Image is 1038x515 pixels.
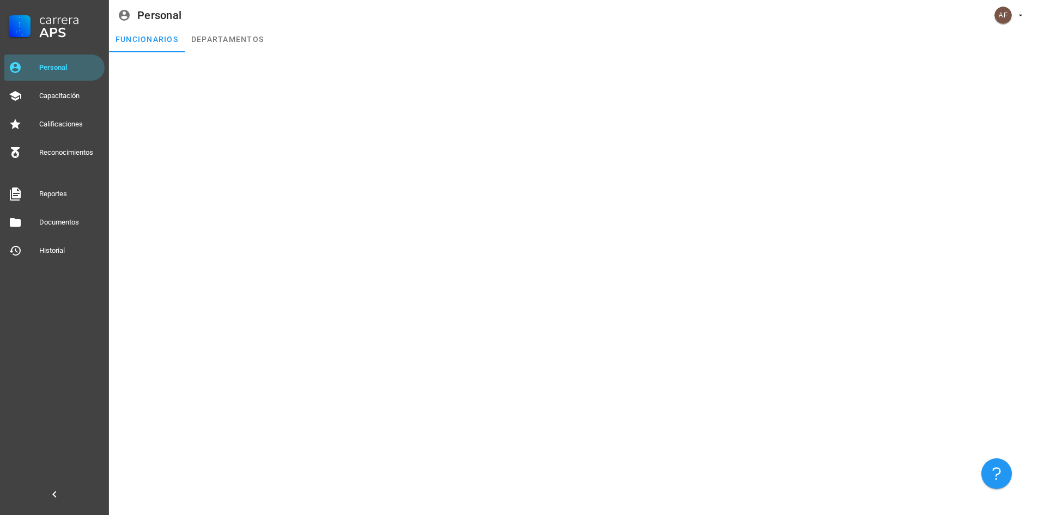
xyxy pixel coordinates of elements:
[39,148,100,157] div: Reconocimientos
[4,140,105,166] a: Reconocimientos
[39,26,100,39] div: APS
[39,13,100,26] div: Carrera
[39,120,100,129] div: Calificaciones
[39,63,100,72] div: Personal
[4,54,105,81] a: Personal
[39,218,100,227] div: Documentos
[4,209,105,235] a: Documentos
[4,238,105,264] a: Historial
[39,190,100,198] div: Reportes
[4,111,105,137] a: Calificaciones
[137,9,181,21] div: Personal
[185,26,270,52] a: departamentos
[4,181,105,207] a: Reportes
[109,26,185,52] a: funcionarios
[39,92,100,100] div: Capacitación
[994,7,1012,24] div: avatar
[998,7,1008,24] span: AF
[39,246,100,255] div: Historial
[987,5,1029,25] button: avatar
[4,83,105,109] a: Capacitación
